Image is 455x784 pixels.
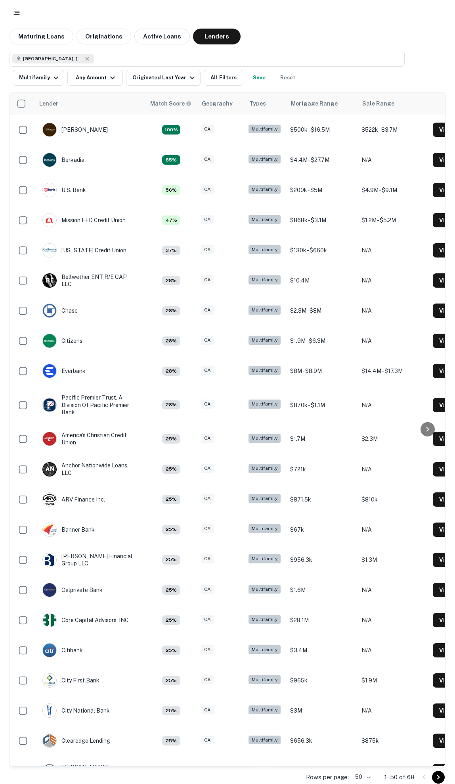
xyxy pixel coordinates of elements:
td: N/A [357,296,429,326]
td: $1.2M - $5.2M [357,205,429,235]
img: picture [43,583,56,597]
button: All Filters [204,70,243,86]
p: 1–50 of 68 [384,772,415,782]
img: picture [43,334,56,348]
img: picture [43,674,56,687]
div: Capitalize uses an advanced AI algorithm to match your search with the best lender. The match sco... [162,400,180,410]
div: Capitalize uses an advanced AI algorithm to match your search with the best lender. The match sco... [162,125,180,135]
td: $1.9M [357,665,429,696]
div: Banner Bank [42,523,95,537]
img: picture [43,398,56,412]
div: Citibank [42,643,83,657]
p: A N [46,465,54,473]
div: Multifamily [249,464,281,473]
div: Capitalize uses an advanced AI algorithm to match your search with the best lender. The match sco... [162,276,180,285]
div: Pacific Premier Trust, A Division Of Pacific Premier Bank [42,394,138,416]
img: picture [43,764,56,778]
div: CA [201,215,214,224]
div: CA [201,306,214,315]
td: N/A [357,575,429,605]
div: Multifamily [249,585,281,594]
div: [PERSON_NAME] Financial Group LLC [42,553,138,567]
div: CA [201,675,214,684]
h6: Match Score [150,99,190,108]
div: Capitalize uses an advanced AI algorithm to match your search with the best lender. The match sco... [162,525,180,534]
div: Capitalize uses an advanced AI algorithm to match your search with the best lender. The match sco... [162,155,180,165]
td: $1.9M - $6.3M [286,326,357,356]
div: Multifamily [249,705,281,715]
div: America's Christian Credit Union [42,432,138,446]
td: $8M - $8.9M [286,356,357,386]
div: Capitalize uses an advanced AI algorithm to match your search with the best lender. The match sco... [150,99,191,108]
div: Geography [202,99,233,108]
div: Multifamily [249,306,281,315]
div: Capitalize uses an advanced AI algorithm to match your search with the best lender. The match sco... [162,185,180,195]
th: Sale Range [357,92,429,115]
div: Mortgage Range [291,99,338,108]
div: Multifamily [249,400,281,409]
td: $4.9M - $9.1M [357,175,429,205]
div: Capitalize uses an advanced AI algorithm to match your search with the best lender. The match sco... [162,676,180,685]
div: Originated Last Year [132,73,197,83]
td: $870k - $1.1M [286,386,357,424]
div: ARV Finance Inc. [42,492,105,507]
th: Mortgage Range [286,92,357,115]
div: CA [201,155,214,164]
div: Capitalize uses an advanced AI algorithm to match your search with the best lender. The match sco... [162,434,180,444]
td: $656.3k [286,726,357,756]
button: Multifamily [13,70,64,86]
div: Mission FED Credit Union [42,213,126,227]
div: Clearedge Lending [42,734,110,748]
div: Capitalize uses an advanced AI algorithm to match your search with the best lender. The match sco... [162,585,180,595]
div: Capitalize uses an advanced AI algorithm to match your search with the best lender. The match sco... [162,495,180,504]
div: CA [201,615,214,624]
div: Multifamily [249,336,281,345]
div: Types [249,99,266,108]
button: Any Amount [67,70,123,86]
td: $200k - $5M [286,175,357,205]
td: $3.4M [286,635,357,665]
div: CA [201,125,214,134]
td: $67k [286,515,357,545]
div: CA [201,185,214,194]
p: Rows per page: [306,772,349,782]
div: Chase [42,304,78,318]
td: $28.1M [286,605,357,635]
div: CA [201,645,214,654]
img: picture [43,153,56,167]
p: B E [46,277,54,285]
td: $2.3M - $8M [286,296,357,326]
td: $965k [286,665,357,696]
td: $956.3k [286,545,357,575]
td: $875k [357,726,429,756]
td: $2.3M [357,424,429,454]
td: N/A [357,235,429,265]
div: Multifamily [249,494,281,503]
div: CA [201,554,214,563]
iframe: Chat Widget [415,721,455,759]
div: [US_STATE] Credit Union [42,243,126,257]
img: picture [43,734,56,747]
div: CA [201,766,214,775]
div: CA [201,524,214,533]
div: Multifamily [249,675,281,684]
div: Multifamily [249,645,281,654]
div: [PERSON_NAME] [42,123,108,137]
div: Multifamily [249,215,281,224]
img: picture [43,183,56,197]
img: picture [43,432,56,446]
th: Capitalize uses an advanced AI algorithm to match your search with the best lender. The match sco... [145,92,197,115]
img: picture [43,244,56,257]
div: Capitalize uses an advanced AI algorithm to match your search with the best lender. The match sco... [162,306,180,316]
div: Multifamily [249,245,281,254]
img: picture [43,644,56,657]
img: picture [43,704,56,717]
td: N/A [357,265,429,296]
button: Active Loans [134,29,190,44]
div: Multifamily [249,275,281,284]
div: Capitalize uses an advanced AI algorithm to match your search with the best lender. The match sco... [162,215,180,225]
th: Geography [197,92,245,115]
div: CA [201,494,214,503]
div: Capitalize uses an advanced AI algorithm to match your search with the best lender. The match sco... [162,615,180,625]
button: Save your search to get updates of matches that match your search criteria. [247,70,272,86]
